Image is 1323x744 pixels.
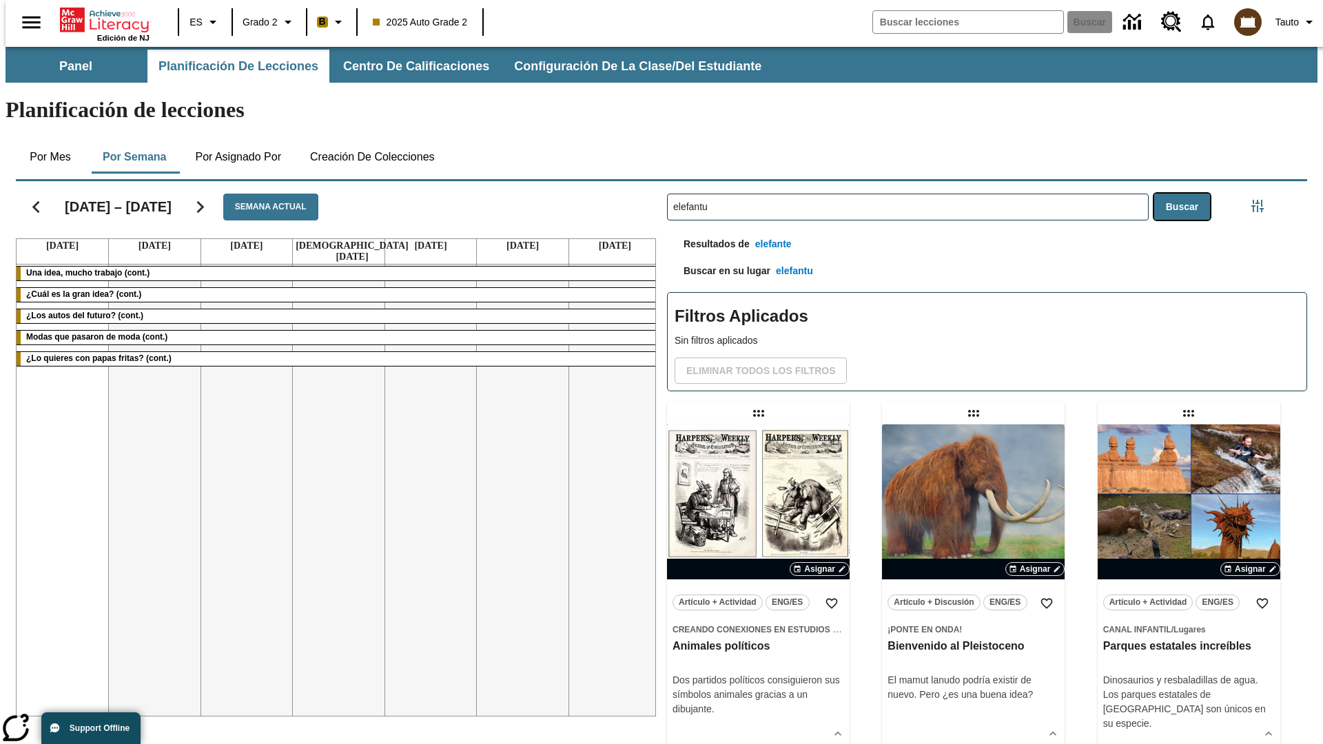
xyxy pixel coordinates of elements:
[60,5,150,42] div: Portada
[888,673,1059,702] div: El mamut lanudo podría existir de nuevo. Pero ¿es una buena idea?
[70,723,130,733] span: Support Offline
[7,50,145,83] button: Panel
[293,239,411,264] a: 14 de agosto de 2025
[26,332,167,342] span: Modas que pasaron de moda (cont.)
[673,625,874,634] span: Creando conexiones en Estudios Sociales
[243,15,278,30] span: Grado 2
[332,50,500,83] button: Centro de calificaciones
[1103,639,1275,654] h3: Parques estatales increíbles
[873,11,1063,33] input: Buscar campo
[888,639,1059,654] h3: Bienvenido al Pleistoceno
[6,97,1317,123] h1: Planificación de lecciones
[675,300,1300,333] h2: Filtros Aplicados
[1196,595,1240,610] button: ENG/ES
[184,141,292,174] button: Por asignado por
[828,723,848,744] button: Ver más
[373,15,468,30] span: 2025 Auto Grade 2
[989,595,1021,610] span: ENG/ES
[983,595,1027,610] button: ENG/ES
[1115,3,1153,41] a: Centro de información
[668,194,1148,220] input: Buscar lecciones
[766,595,810,610] button: ENG/ES
[790,562,850,576] button: Asignar Elegir fechas
[667,292,1307,391] div: Filtros Aplicados
[772,595,803,610] span: ENG/ES
[136,239,174,253] a: 12 de agosto de 2025
[504,239,542,253] a: 16 de agosto de 2025
[147,50,329,83] button: Planificación de lecciones
[1190,4,1226,40] a: Notificaciones
[667,264,770,285] p: Buscar en su lugar
[26,311,143,320] span: ¿Los autos del futuro? (cont.)
[227,239,265,253] a: 13 de agosto de 2025
[1220,562,1280,576] button: Asignar Elegir fechas
[1043,723,1063,744] button: Ver más
[65,198,172,215] h2: [DATE] – [DATE]
[748,402,770,424] div: Lección arrastrable: Animales políticos
[673,639,844,654] h3: Animales políticos
[503,50,772,83] button: Configuración de la clase/del estudiante
[750,231,797,257] button: elefante
[1270,10,1323,34] button: Perfil/Configuración
[1234,8,1262,36] img: avatar image
[6,47,1317,83] div: Subbarra de navegación
[770,258,819,284] button: elefantu
[673,595,763,610] button: Artículo + Actividad
[888,622,1059,637] span: Tema: ¡Ponte en onda!/null
[17,267,661,280] div: Una idea, mucho trabajo (cont.)
[1250,591,1275,616] button: Añadir a mis Favoritas
[92,141,177,174] button: Por semana
[11,2,52,43] button: Abrir el menú lateral
[223,194,318,220] button: Semana actual
[596,239,634,253] a: 17 de agosto de 2025
[1275,15,1299,30] span: Tauto
[1109,595,1187,610] span: Artículo + Actividad
[1020,563,1051,575] span: Asignar
[17,309,661,323] div: ¿Los autos del futuro? (cont.)
[237,10,302,34] button: Grado: Grado 2, Elige un grado
[679,595,757,610] span: Artículo + Actividad
[804,563,835,575] span: Asignar
[19,189,54,225] button: Regresar
[183,10,227,34] button: Lenguaje: ES, Selecciona un idioma
[319,13,326,30] span: B
[97,34,150,42] span: Edición de NJ
[6,50,774,83] div: Subbarra de navegación
[819,591,844,616] button: Añadir a mis Favoritas
[1103,673,1275,731] div: Dinosaurios y resbaladillas de agua. Los parques estatales de [GEOGRAPHIC_DATA] son únicos en su ...
[43,239,81,253] a: 11 de agosto de 2025
[1103,622,1275,637] span: Tema: Canal Infantil/Lugares
[17,288,661,302] div: ¿Cuál es la gran idea? (cont.)
[26,353,172,363] span: ¿Lo quieres con papas fritas? (cont.)
[1154,194,1210,220] button: Buscar
[888,595,980,610] button: Artículo + Discusión
[888,625,962,634] span: ¡Ponte en onda!
[189,15,203,30] span: ES
[1202,595,1233,610] span: ENG/ES
[1173,625,1206,634] span: Lugares
[1258,723,1279,744] button: Ver más
[675,333,1300,348] p: Sin filtros aplicados
[1005,562,1065,576] button: Asignar Elegir fechas
[41,712,141,744] button: Support Offline
[26,289,141,299] span: ¿Cuál es la gran idea? (cont.)
[16,141,85,174] button: Por mes
[1178,402,1200,424] div: Lección arrastrable: Parques estatales increíbles
[1153,3,1190,41] a: Centro de recursos, Se abrirá en una pestaña nueva.
[673,673,844,716] div: Dos partidos políticos consiguieron sus símbolos animales gracias a un dibujante.
[17,331,661,344] div: Modas que pasaron de moda (cont.)
[667,237,750,258] p: Resultados de
[1103,625,1171,634] span: Canal Infantil
[183,189,218,225] button: Seguir
[26,268,150,278] span: Una idea, mucho trabajo (cont.)
[1235,563,1266,575] span: Asignar
[1226,4,1270,40] button: Escoja un nuevo avatar
[60,6,150,34] a: Portada
[1103,595,1193,610] button: Artículo + Actividad
[411,239,449,253] a: 15 de agosto de 2025
[1034,591,1059,616] button: Añadir a mis Favoritas
[1244,192,1271,220] button: Menú lateral de filtros
[311,10,352,34] button: Boost El color de la clase es anaranjado claro. Cambiar el color de la clase.
[1171,625,1173,634] span: /
[894,595,974,610] span: Artículo + Discusión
